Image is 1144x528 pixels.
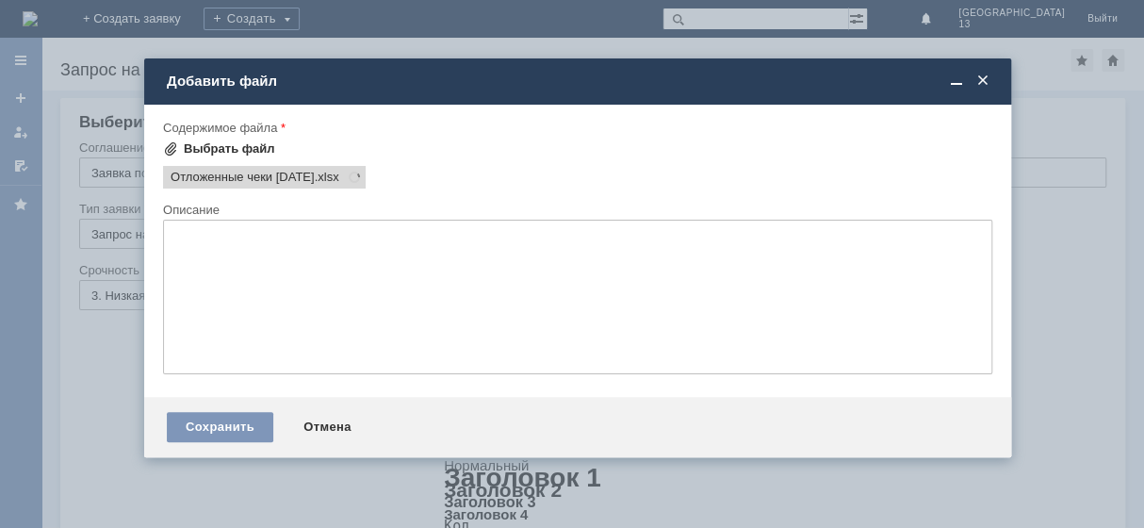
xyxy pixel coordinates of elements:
div: Выбрать файл [184,141,275,157]
div: Добавить файл [167,73,992,90]
div: Содержимое файла [163,122,989,134]
span: Отложенные чеки 26.09.2025 .xlsx [315,170,339,185]
span: Закрыть [973,73,992,90]
div: Описание [163,204,989,216]
div: Добрый вечер, удалите пожалуйста отложенные чеки за [DATE] [PERSON_NAME] [8,8,275,53]
span: Свернуть (Ctrl + M) [947,73,966,90]
span: Отложенные чеки 26.09.2025 .xlsx [171,170,315,185]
